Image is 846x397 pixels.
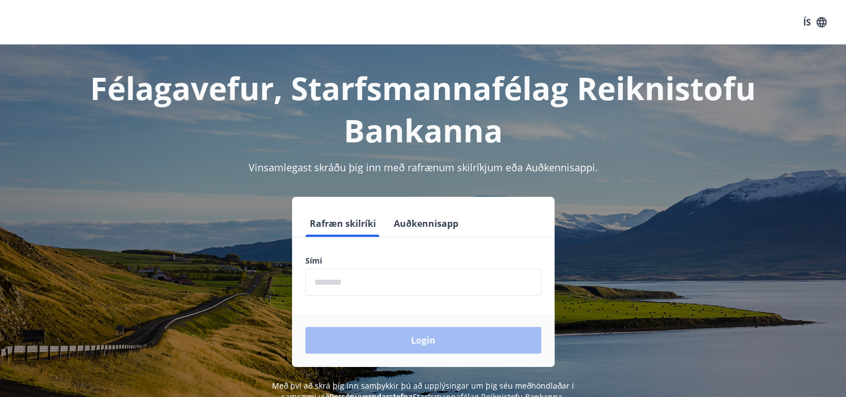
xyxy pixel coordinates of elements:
button: ÍS [797,12,833,32]
label: Sími [305,255,541,266]
button: Auðkennisapp [389,210,463,237]
span: Vinsamlegast skráðu þig inn með rafrænum skilríkjum eða Auðkennisappi. [249,161,598,174]
button: Rafræn skilríki [305,210,380,237]
h1: Félagavefur, Starfsmannafélag Reiknistofu Bankanna [36,67,810,151]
